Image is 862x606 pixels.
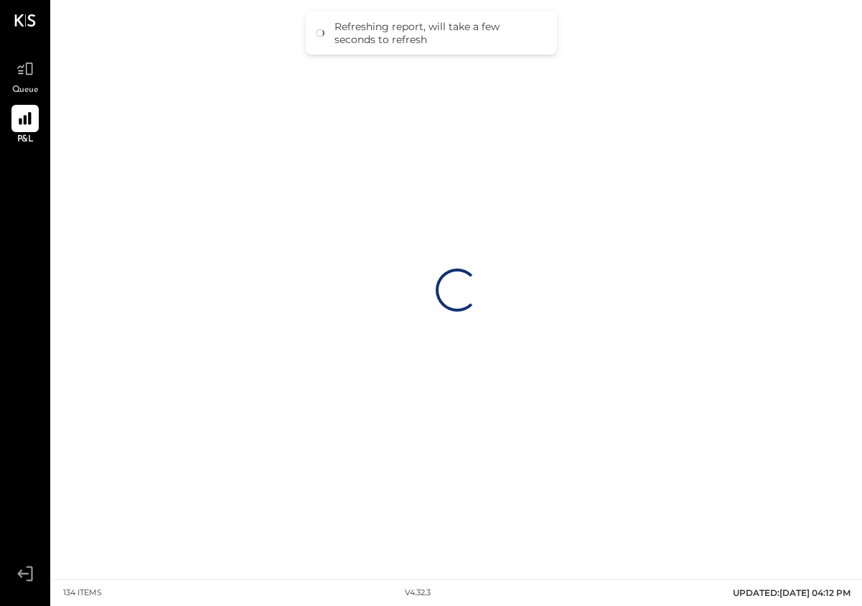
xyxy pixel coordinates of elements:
div: Refreshing report, will take a few seconds to refresh [334,20,543,46]
div: 134 items [63,587,102,599]
div: v 4.32.3 [405,587,431,599]
a: Queue [1,55,50,97]
span: UPDATED: [DATE] 04:12 PM [733,587,851,598]
a: P&L [1,105,50,146]
span: Queue [12,84,39,97]
span: P&L [17,134,34,146]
